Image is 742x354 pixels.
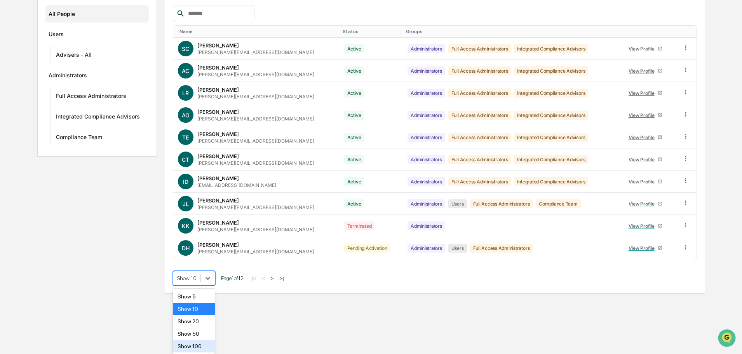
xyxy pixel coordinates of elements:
[197,182,276,188] div: [EMAIL_ADDRESS][DOMAIN_NAME]
[629,201,658,207] div: View Profile
[470,199,533,208] div: Full Access Administrators
[629,157,658,162] div: View Profile
[448,133,511,142] div: Full Access Administrators
[448,199,467,208] div: Users
[408,221,445,230] div: Administrators
[8,99,14,105] div: 🖐️
[268,275,276,282] button: >
[408,44,445,53] div: Administrators
[182,45,189,52] span: SC
[277,275,286,282] button: >|
[408,177,445,186] div: Administrators
[183,201,189,207] span: JL
[408,155,445,164] div: Administrators
[344,244,390,253] div: Pending Activation
[197,49,314,55] div: [PERSON_NAME][EMAIL_ADDRESS][DOMAIN_NAME]
[197,175,239,181] div: [PERSON_NAME]
[197,227,314,232] div: [PERSON_NAME][EMAIL_ADDRESS][DOMAIN_NAME]
[197,160,314,166] div: [PERSON_NAME][EMAIL_ADDRESS][DOMAIN_NAME]
[629,90,658,96] div: View Profile
[448,155,511,164] div: Full Access Administrators
[173,328,215,340] div: Show 50
[221,275,244,281] span: Page 1 of 12
[625,220,665,232] a: View Profile
[448,111,511,120] div: Full Access Administrators
[629,68,658,74] div: View Profile
[5,110,52,124] a: 🔎Data Lookup
[49,7,146,20] div: All People
[408,89,445,98] div: Administrators
[53,95,99,109] a: 🗄️Attestations
[64,98,96,106] span: Attestations
[49,72,87,81] div: Administrators
[56,113,140,122] div: Integrated Compliance Advisors
[514,89,588,98] div: Integrated Compliance Advisors
[197,109,239,115] div: [PERSON_NAME]
[344,66,364,75] div: Active
[624,29,674,34] div: Toggle SortBy
[514,44,588,53] div: Integrated Compliance Advisors
[344,133,364,142] div: Active
[173,303,215,315] div: Show 10
[625,43,665,55] a: View Profile
[182,134,189,141] span: TE
[625,242,665,254] a: View Profile
[197,131,239,137] div: [PERSON_NAME]
[8,113,14,120] div: 🔎
[49,31,64,40] div: Users
[408,66,445,75] div: Administrators
[448,177,511,186] div: Full Access Administrators
[56,92,126,102] div: Full Access Administrators
[448,89,511,98] div: Full Access Administrators
[684,29,693,34] div: Toggle SortBy
[182,245,190,251] span: DH
[344,199,364,208] div: Active
[408,133,445,142] div: Administrators
[536,199,580,208] div: Compliance Team
[26,59,127,67] div: Start new chat
[344,221,375,230] div: Terminated
[514,155,588,164] div: Integrated Compliance Advisors
[629,46,658,52] div: View Profile
[470,244,533,253] div: Full Access Administrators
[197,87,239,93] div: [PERSON_NAME]
[448,244,467,253] div: Users
[625,87,665,99] a: View Profile
[344,89,364,98] div: Active
[514,177,588,186] div: Integrated Compliance Advisors
[8,59,22,73] img: 1746055101610-c473b297-6a78-478c-a979-82029cc54cd1
[182,156,189,163] span: CT
[629,112,658,118] div: View Profile
[56,134,102,143] div: Compliance Team
[514,133,588,142] div: Integrated Compliance Advisors
[182,68,189,74] span: AC
[197,116,314,122] div: [PERSON_NAME][EMAIL_ADDRESS][DOMAIN_NAME]
[56,99,63,105] div: 🗄️
[197,65,239,71] div: [PERSON_NAME]
[26,67,98,73] div: We're available if you need us!
[197,42,239,49] div: [PERSON_NAME]
[260,275,267,282] button: <
[625,153,665,166] a: View Profile
[197,153,239,159] div: [PERSON_NAME]
[8,16,141,29] p: How can we help?
[344,44,364,53] div: Active
[625,65,665,77] a: View Profile
[183,178,188,185] span: ID
[197,71,314,77] div: [PERSON_NAME][EMAIL_ADDRESS][DOMAIN_NAME]
[408,111,445,120] div: Administrators
[16,98,50,106] span: Preclearance
[5,95,53,109] a: 🖐️Preclearance
[625,109,665,121] a: View Profile
[197,197,239,204] div: [PERSON_NAME]
[406,29,617,34] div: Toggle SortBy
[717,328,738,349] iframe: Open customer support
[625,176,665,188] a: View Profile
[56,51,92,61] div: Advisers - All
[197,138,314,144] div: [PERSON_NAME][EMAIL_ADDRESS][DOMAIN_NAME]
[182,112,190,119] span: AO
[249,275,258,282] button: |<
[448,44,511,53] div: Full Access Administrators
[197,249,314,255] div: [PERSON_NAME][EMAIL_ADDRESS][DOMAIN_NAME]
